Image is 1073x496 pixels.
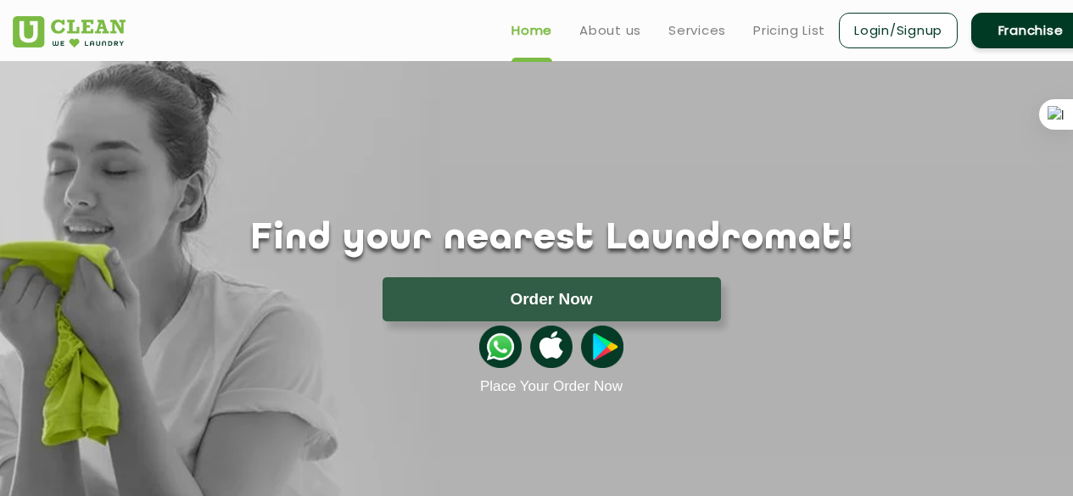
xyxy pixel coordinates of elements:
img: playstoreicon.png [581,326,623,368]
a: Services [668,20,726,41]
a: About us [579,20,641,41]
img: whatsappicon.png [479,326,522,368]
a: Pricing List [753,20,825,41]
a: Home [511,20,552,41]
img: apple-icon.png [530,326,573,368]
a: Login/Signup [839,13,958,48]
a: Place Your Order Now [480,378,623,395]
img: UClean Laundry and Dry Cleaning [13,16,126,47]
button: Order Now [383,277,721,321]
